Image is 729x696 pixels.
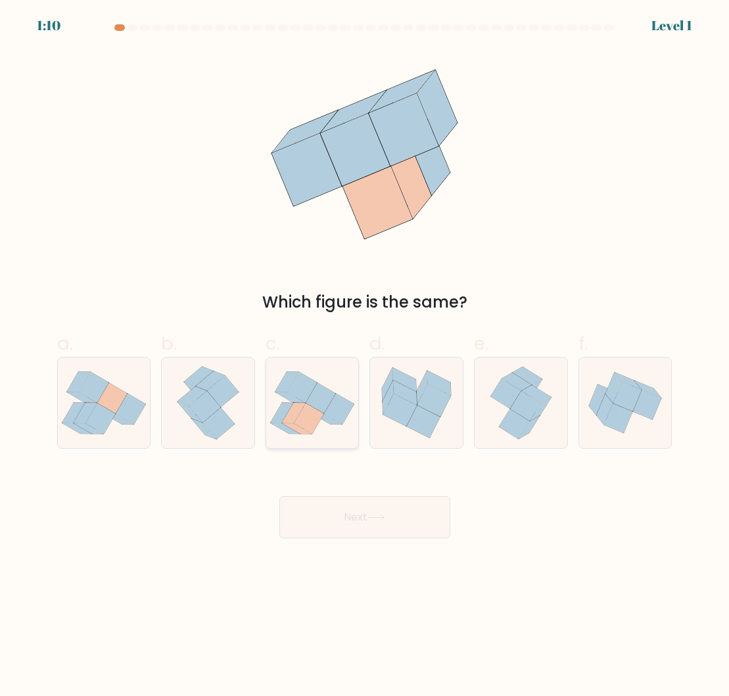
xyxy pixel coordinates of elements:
span: d. [369,331,385,356]
div: Level 1 [651,16,692,35]
span: c. [266,331,280,356]
div: 1:10 [37,16,60,35]
span: b. [161,331,177,356]
span: a. [57,331,73,356]
div: Which figure is the same? [65,290,665,314]
span: f. [578,331,588,356]
button: Next [279,496,450,538]
span: e. [474,331,488,356]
